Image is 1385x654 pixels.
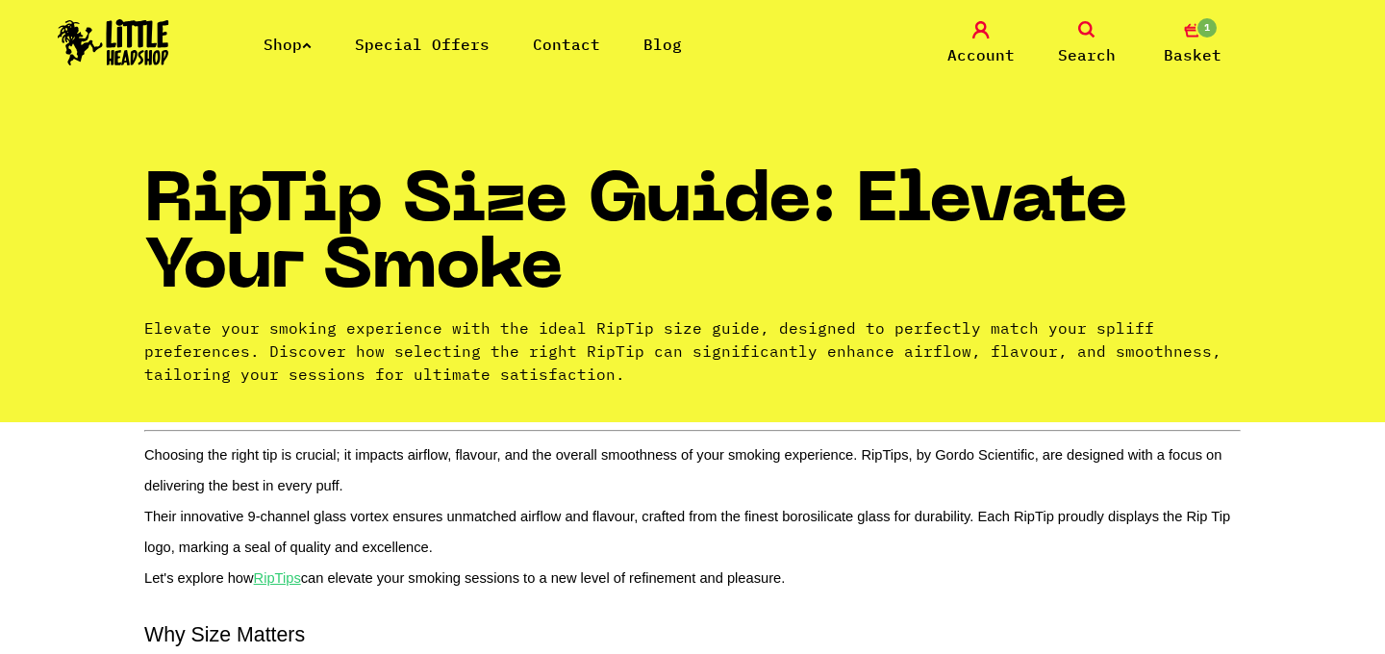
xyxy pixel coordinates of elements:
a: Special Offers [355,35,490,54]
span: Search [1058,43,1116,66]
u: RipTips [254,570,301,586]
p: Elevate your smoking experience with the ideal RipTip size guide, designed to perfectly match you... [144,316,1241,386]
span: Their innovative 9-channel glass vortex ensures unmatched airflow and flavour, crafted from the f... [144,509,1230,555]
span: Choosing the right tip is crucial; it impacts airflow, flavour, and the overall smoothness of you... [144,447,1221,493]
h1: RipTip Size Guide: Elevate Your Smoke [144,170,1241,316]
a: Blog [643,35,682,54]
span: Why Size Matters [144,623,305,646]
a: Shop [264,35,312,54]
span: Basket [1164,43,1221,66]
a: Contact [533,35,600,54]
a: RipTips [254,569,301,586]
span: can elevate your smoking sessions to a new level of refinement and pleasure. [301,570,785,586]
span: Account [947,43,1015,66]
img: Little Head Shop Logo [58,19,169,65]
span: Let's explore how [144,570,254,586]
span: 1 [1196,16,1219,39]
a: 1 Basket [1145,21,1241,66]
a: Search [1039,21,1135,66]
